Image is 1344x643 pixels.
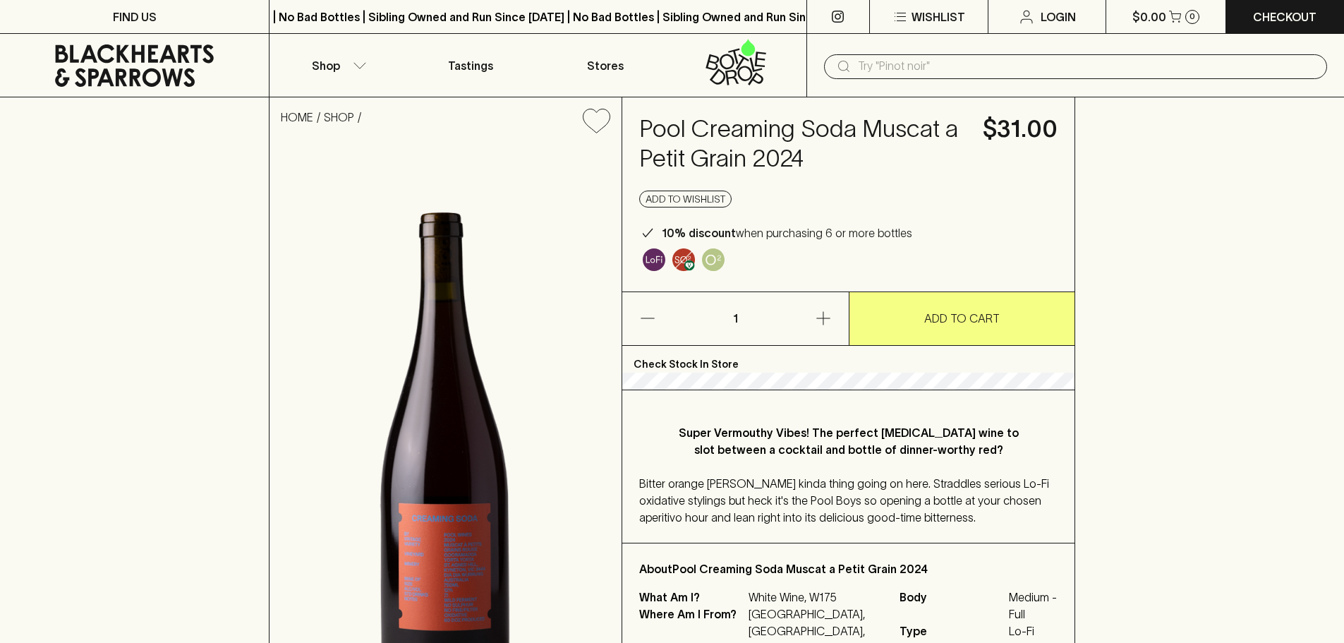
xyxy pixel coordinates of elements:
[983,114,1058,144] h4: $31.00
[270,34,404,97] button: Shop
[662,227,736,239] b: 10% discount
[1253,8,1316,25] p: Checkout
[324,111,354,124] a: SHOP
[669,245,698,275] a: Made without the use of any animal products, and without any added Sulphur Dioxide (SO2)
[639,560,1058,577] p: About Pool Creaming Soda Muscat a Petit Grain 2024
[718,292,752,345] p: 1
[924,310,1000,327] p: ADD TO CART
[312,57,340,74] p: Shop
[858,55,1316,78] input: Try "Pinot noir"
[1189,13,1195,20] p: 0
[113,8,157,25] p: FIND US
[1009,623,1058,639] span: Lo-Fi
[1041,8,1076,25] p: Login
[639,477,1049,524] span: Bitter orange [PERSON_NAME] kinda thing going on here. Straddles serious Lo-Fi oxidative stylings...
[900,589,1005,623] span: Body
[538,34,672,97] a: Stores
[698,245,728,275] a: Controlled exposure to oxygen, adding complexity and sometimes developed characteristics.
[639,114,966,174] h4: Pool Creaming Soda Muscat a Petit Grain 2024
[577,103,616,139] button: Add to wishlist
[448,57,493,74] p: Tastings
[702,248,725,271] img: Oxidative
[622,346,1074,373] p: Check Stock In Store
[1132,8,1166,25] p: $0.00
[667,424,1029,458] p: Super Vermouthy Vibes! The perfect [MEDICAL_DATA] wine to slot between a cocktail and bottle of d...
[912,8,965,25] p: Wishlist
[639,245,669,275] a: Some may call it natural, others minimum intervention, either way, it’s hands off & maybe even a ...
[639,589,745,606] p: What Am I?
[749,589,883,606] p: White Wine, W175
[404,34,538,97] a: Tastings
[672,248,695,271] img: Vegan & Sulphur Free
[900,623,1005,639] span: Type
[587,57,624,74] p: Stores
[1009,589,1058,623] span: Medium - Full
[639,191,732,208] button: Add to wishlist
[849,292,1075,345] button: ADD TO CART
[281,111,313,124] a: HOME
[643,248,665,271] img: Lo-Fi
[662,224,912,241] p: when purchasing 6 or more bottles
